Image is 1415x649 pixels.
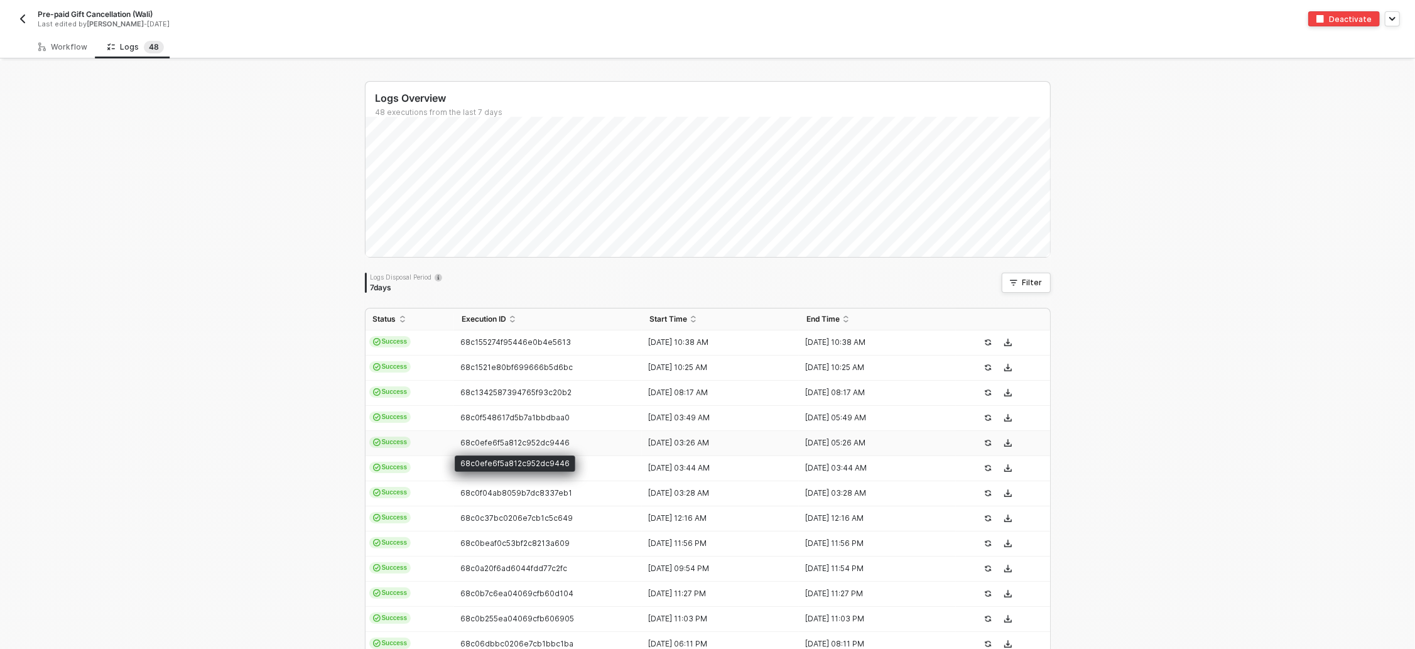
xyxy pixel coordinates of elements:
img: back [18,14,28,24]
div: [DATE] 05:26 AM [799,438,946,448]
span: 68c1521e80bf699666b5d6bc [460,363,573,372]
span: Success [369,361,411,373]
span: icon-download [1004,615,1012,623]
span: 68c1342587394765f93c20b2 [460,388,572,397]
div: [DATE] 11:54 PM [799,564,946,574]
div: [DATE] 03:28 AM [799,488,946,498]
div: Logs Disposal Period [371,273,442,281]
div: Logs [107,41,164,53]
div: 48 executions from the last 7 days [376,107,1050,117]
div: Last edited by - [DATE] [38,19,679,29]
span: icon-cards [373,564,381,572]
span: Success [369,562,411,574]
div: [DATE] 08:17 AM [799,388,946,398]
span: icon-cards [373,640,381,647]
span: icon-success-page [984,615,992,623]
span: icon-success-page [984,439,992,447]
span: icon-cards [373,338,381,346]
div: Logs Overview [376,92,1050,105]
span: icon-success-page [984,339,992,346]
span: 68c0a20f6ad6044fdd77c2fc [460,564,567,573]
span: Success [369,487,411,498]
span: icon-success-page [984,540,992,547]
span: [PERSON_NAME] [87,19,144,28]
span: 68c0b7c6ea04069cfb60d104 [460,589,573,598]
button: back [15,11,30,26]
div: [DATE] 11:03 PM [642,614,789,624]
div: [DATE] 08:17 AM [642,388,789,398]
span: Start Time [649,314,687,324]
span: End Time [806,314,840,324]
div: [DATE] 06:11 PM [642,639,789,649]
th: Start Time [642,308,799,330]
sup: 48 [144,41,164,53]
div: [DATE] 12:16 AM [642,513,789,523]
span: Success [369,412,411,423]
div: Workflow [38,42,87,52]
span: icon-success-page [984,565,992,572]
div: [DATE] 03:26 AM [642,438,789,448]
div: [DATE] 11:27 PM [799,589,946,599]
span: Success [369,437,411,448]
div: Deactivate [1329,14,1372,25]
span: Execution ID [462,314,506,324]
span: icon-download [1004,414,1012,422]
div: [DATE] 09:54 PM [642,564,789,574]
div: [DATE] 11:56 PM [642,538,789,548]
span: 4 [149,42,154,52]
div: [DATE] 10:25 AM [799,363,946,373]
span: Success [369,638,411,649]
div: 68c0efe6f5a812c952dc9446 [455,455,575,472]
div: [DATE] 11:03 PM [799,614,946,624]
span: icon-download [1004,439,1012,447]
button: deactivateDeactivate [1308,11,1380,26]
span: icon-success-page [984,389,992,396]
span: icon-download [1004,515,1012,522]
span: Success [369,512,411,523]
div: [DATE] 08:11 PM [799,639,946,649]
span: icon-cards [373,439,381,446]
span: icon-success-page [984,414,992,422]
span: icon-success-page [984,590,992,597]
span: Success [369,587,411,599]
div: [DATE] 03:44 AM [799,463,946,473]
th: End Time [799,308,956,330]
div: [DATE] 12:16 AM [799,513,946,523]
span: icon-success-page [984,640,992,648]
div: [DATE] 03:44 AM [642,463,789,473]
img: deactivate [1316,15,1324,23]
span: Success [369,613,411,624]
span: Pre-paid Gift Cancellation (Wali) [38,9,153,19]
span: icon-cards [373,388,381,396]
div: [DATE] 10:38 AM [642,337,789,347]
th: Execution ID [454,308,642,330]
span: 68c155274f95446e0b4e5613 [460,337,571,347]
div: [DATE] 10:25 AM [642,363,789,373]
span: icon-download [1004,464,1012,472]
span: icon-cards [373,539,381,547]
span: icon-cards [373,363,381,371]
button: Filter [1002,273,1051,293]
span: icon-cards [373,514,381,521]
div: [DATE] 11:27 PM [642,589,789,599]
span: 8 [154,42,159,52]
span: icon-cards [373,464,381,471]
span: icon-download [1004,389,1012,396]
span: Success [369,537,411,548]
span: icon-cards [373,413,381,421]
span: Success [369,386,411,398]
span: 68c0b255ea04069cfb606905 [460,614,574,623]
span: icon-success-page [984,515,992,522]
div: 7 days [371,283,442,293]
span: icon-download [1004,640,1012,648]
span: 68c0c37bc0206e7cb1c5c649 [460,513,573,523]
div: [DATE] 03:49 AM [642,413,789,423]
span: icon-success-page [984,364,992,371]
th: Status [366,308,454,330]
span: icon-download [1004,489,1012,497]
span: icon-cards [373,489,381,496]
span: icon-success-page [984,464,992,472]
div: [DATE] 10:38 AM [799,337,946,347]
span: Success [369,336,411,347]
span: icon-cards [373,614,381,622]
